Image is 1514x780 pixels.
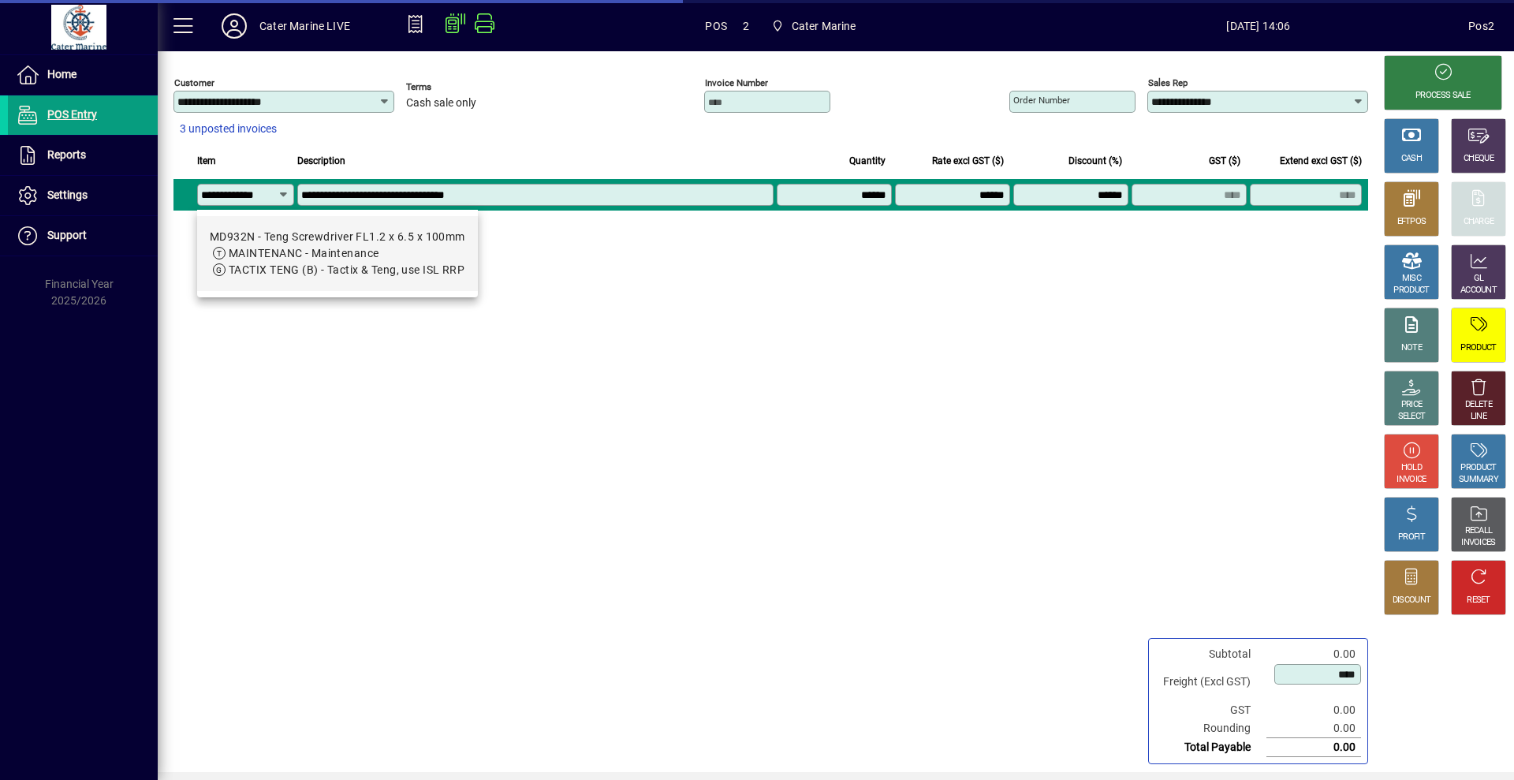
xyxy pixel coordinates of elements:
span: MAINTENANC - Maintenance [229,247,379,259]
span: 2 [743,13,749,39]
div: LINE [1471,411,1486,423]
div: EFTPOS [1397,216,1426,228]
span: Rate excl GST ($) [932,152,1004,170]
span: TACTIX TENG (B) - Tactix & Teng, use ISL RRP [229,263,464,276]
div: PROCESS SALE [1415,90,1471,102]
td: 0.00 [1266,645,1361,663]
div: PRICE [1401,399,1423,411]
div: ACCOUNT [1460,285,1497,297]
span: Settings [47,188,88,201]
span: Extend excl GST ($) [1280,152,1362,170]
td: Total Payable [1155,738,1266,757]
mat-label: Order number [1013,95,1070,106]
div: CHARGE [1464,216,1494,228]
div: HOLD [1401,462,1422,474]
mat-label: Invoice number [705,77,768,88]
span: Cash sale only [406,97,476,110]
div: DELETE [1465,399,1492,411]
mat-label: Customer [174,77,214,88]
div: SELECT [1398,411,1426,423]
mat-option: MD932N - Teng Screwdriver FL1.2 x 6.5 x 100mm [197,216,478,291]
span: Item [197,152,216,170]
span: Support [47,229,87,241]
span: GST ($) [1209,152,1240,170]
span: Cater Marine [792,13,856,39]
button: 3 unposted invoices [173,115,283,144]
div: PROFIT [1398,532,1425,543]
div: PRODUCT [1460,342,1496,354]
div: Pos2 [1468,13,1494,39]
td: 0.00 [1266,701,1361,719]
span: Discount (%) [1068,152,1122,170]
a: Reports [8,136,158,175]
span: Quantity [849,152,886,170]
td: Subtotal [1155,645,1266,663]
td: Rounding [1155,719,1266,738]
a: Support [8,216,158,256]
div: Cater Marine LIVE [259,13,350,39]
div: CASH [1401,153,1422,165]
td: 0.00 [1266,719,1361,738]
div: PRODUCT [1393,285,1429,297]
span: POS [705,13,727,39]
div: CHEQUE [1464,153,1493,165]
div: DISCOUNT [1393,595,1430,606]
td: Freight (Excl GST) [1155,663,1266,701]
a: Settings [8,176,158,215]
span: Description [297,152,345,170]
span: Home [47,68,76,80]
div: GL [1474,273,1484,285]
mat-label: Sales rep [1148,77,1188,88]
div: MISC [1402,273,1421,285]
td: GST [1155,701,1266,719]
span: Cater Marine [765,12,863,40]
div: RESET [1467,595,1490,606]
span: [DATE] 14:06 [1049,13,1469,39]
div: SUMMARY [1459,474,1498,486]
span: Reports [47,148,86,161]
button: Profile [209,12,259,40]
div: INVOICE [1397,474,1426,486]
div: RECALL [1465,525,1493,537]
div: INVOICES [1461,537,1495,549]
a: Home [8,55,158,95]
span: 3 unposted invoices [180,121,277,137]
div: MD932N - Teng Screwdriver FL1.2 x 6.5 x 100mm [210,229,465,245]
span: POS Entry [47,108,97,121]
span: Terms [406,82,501,92]
div: PRODUCT [1460,462,1496,474]
td: 0.00 [1266,738,1361,757]
div: NOTE [1401,342,1422,354]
